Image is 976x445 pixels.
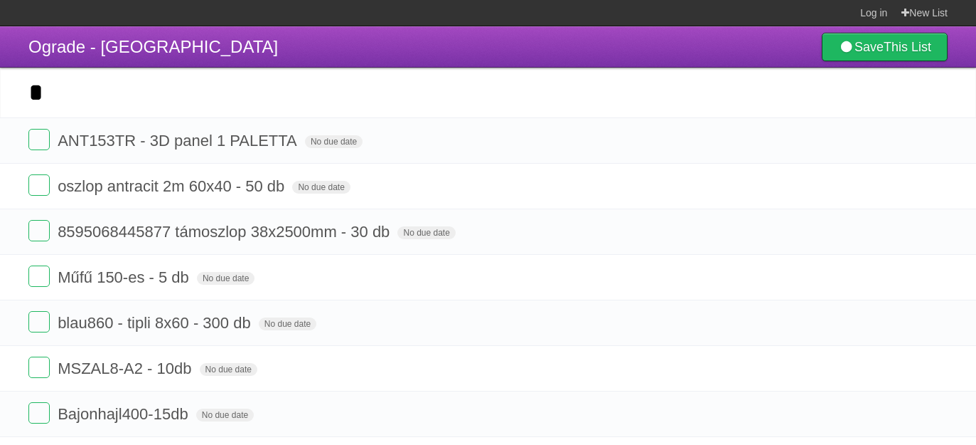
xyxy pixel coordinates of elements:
[28,357,50,378] label: Done
[259,318,316,330] span: No due date
[196,409,254,422] span: No due date
[28,311,50,333] label: Done
[58,405,192,423] span: Bajonhajl400-15db
[197,272,254,285] span: No due date
[28,266,50,287] label: Done
[28,37,278,56] span: Ograde - [GEOGRAPHIC_DATA]
[28,220,50,241] label: Done
[305,135,363,148] span: No due date
[28,402,50,424] label: Done
[822,33,948,61] a: SaveThis List
[397,226,455,239] span: No due date
[58,268,193,286] span: Műfű 150-es - 5 db
[200,363,257,376] span: No due date
[884,40,931,54] b: This List
[58,223,393,241] span: 8595068445877 támoszlop 38x2500mm - 30 db
[28,129,50,150] label: Done
[28,174,50,196] label: Done
[58,314,254,332] span: blau860 - tipli 8x60 - 300 db
[58,132,301,150] span: ANT153TR - 3D panel 1 PALETTA
[58,360,195,377] span: MSZAL8-A2 - 10db
[292,181,350,194] span: No due date
[58,177,288,195] span: oszlop antracit 2m 60x40 - 50 db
